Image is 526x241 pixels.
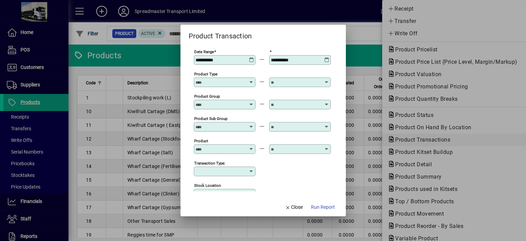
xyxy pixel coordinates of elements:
[308,201,338,214] button: Run Report
[194,94,220,99] mat-label: Product Group
[194,138,208,143] mat-label: Product
[194,161,225,166] mat-label: Transaction Type:
[194,49,214,54] mat-label: Date Range
[194,183,221,188] mat-label: Stock Location
[180,25,260,41] h2: Product Transaction
[285,204,303,211] span: Close
[282,201,305,214] button: Close
[194,72,217,76] mat-label: Product Type
[311,204,335,211] span: Run Report
[194,116,227,121] mat-label: Product Sub Group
